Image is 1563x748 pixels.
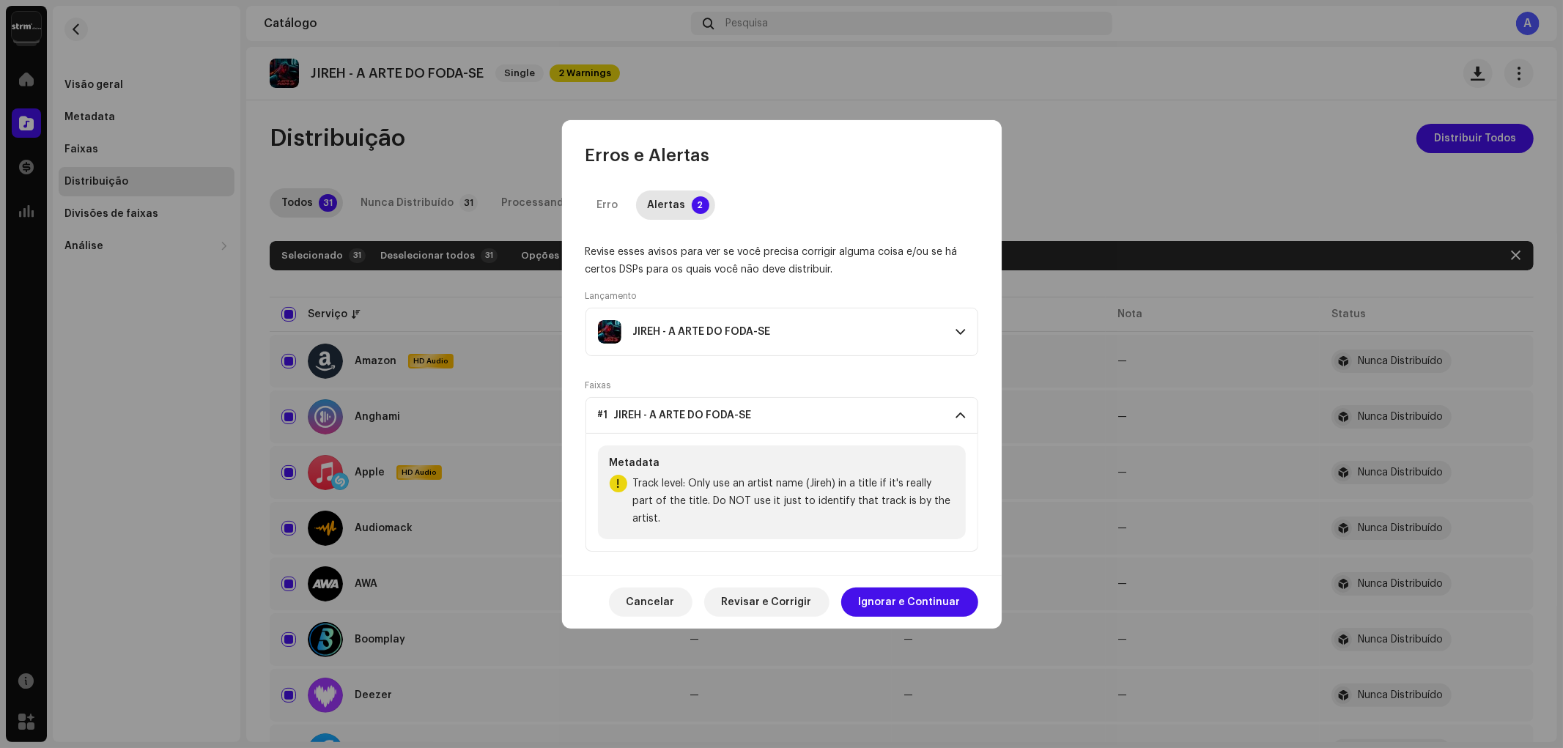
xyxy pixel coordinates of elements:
span: Revisar e Corrigir [722,588,812,617]
label: Lançamento [585,290,637,302]
div: Metadata [610,457,954,469]
span: Cancelar [627,588,675,617]
p-badge: 2 [692,196,709,214]
span: Track level: Only use an artist name (Jireh) in a title if it's really part of the title. Do NOT ... [633,475,954,527]
div: Revise esses avisos para ver se você precisa corrigir alguma coisa e/ou se há certos DSPs para os... [585,243,978,278]
button: Cancelar [609,588,692,617]
p-accordion-header: #1 JIREH - A ARTE DO FODA-SE [585,397,978,434]
span: #1 JIREH - A ARTE DO FODA-SE [598,410,752,421]
span: Erros e Alertas [585,144,710,167]
img: 163ee205-a069-4dcc-9c98-106324fe4c98 [598,320,621,344]
span: Ignorar e Continuar [859,588,961,617]
p-accordion-content: #1 JIREH - A ARTE DO FODA-SE [585,434,978,552]
div: Alertas [648,190,686,220]
button: Revisar e Corrigir [704,588,829,617]
button: Ignorar e Continuar [841,588,978,617]
div: JIREH - A ARTE DO FODA-SE [633,326,771,338]
div: Erro [597,190,618,220]
label: Faixas [585,379,611,391]
p-accordion-header: JIREH - A ARTE DO FODA-SE [585,308,978,356]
